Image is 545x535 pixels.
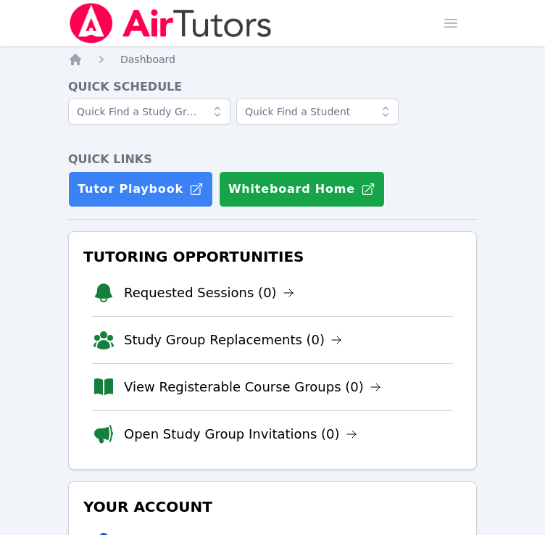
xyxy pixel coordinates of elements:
[124,377,381,397] a: View Registerable Course Groups (0)
[120,52,175,67] a: Dashboard
[80,494,465,520] h3: Your Account
[236,99,399,125] input: Quick Find a Student
[80,244,465,270] h3: Tutoring Opportunities
[219,171,385,207] button: Whiteboard Home
[68,99,230,125] input: Quick Find a Study Group
[68,78,477,96] h4: Quick Schedule
[120,54,175,65] span: Dashboard
[124,330,342,350] a: Study Group Replacements (0)
[68,3,273,43] img: Air Tutors
[68,171,213,207] a: Tutor Playbook
[68,52,477,67] nav: Breadcrumb
[68,151,477,168] h4: Quick Links
[124,283,294,303] a: Requested Sessions (0)
[124,424,357,444] a: Open Study Group Invitations (0)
